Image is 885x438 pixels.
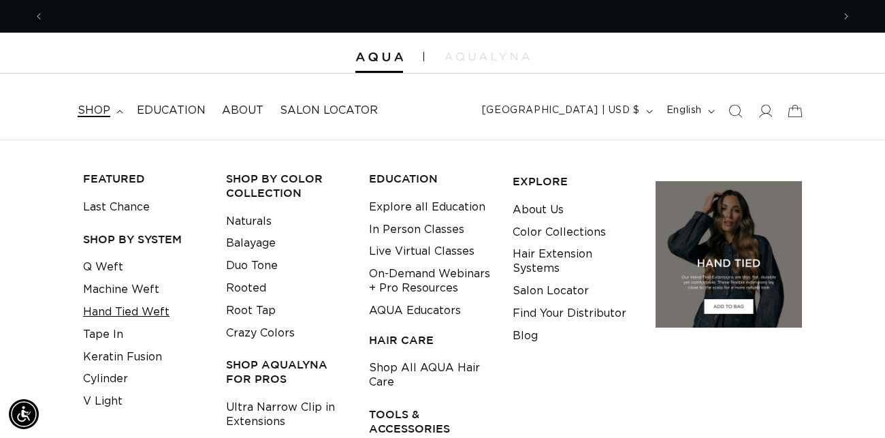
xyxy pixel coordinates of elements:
h3: EXPLORE [513,174,634,189]
span: Education [137,104,206,118]
button: Previous announcement [24,3,54,29]
div: Accessibility Menu [9,399,39,429]
button: Next announcement [831,3,861,29]
h3: Shop AquaLyna for Pros [226,358,348,386]
a: Naturals [226,210,272,233]
h3: Shop by Color Collection [226,172,348,200]
a: Salon Locator [513,280,589,302]
a: AQUA Educators [369,300,461,322]
a: Find Your Distributor [513,302,626,325]
span: shop [78,104,110,118]
a: Q Weft [83,256,123,279]
a: On-Demand Webinars + Pro Resources [369,263,491,300]
summary: shop [69,95,129,126]
a: Keratin Fusion [83,346,162,369]
a: Root Tap [226,300,276,322]
a: Rooted [226,277,266,300]
iframe: Chat Widget [706,291,885,438]
img: Aqua Hair Extensions [355,52,403,62]
a: About Us [513,199,564,221]
a: Salon Locator [272,95,386,126]
a: About [214,95,272,126]
a: Hand Tied Weft [83,301,170,324]
a: Tape In [83,324,123,346]
a: V Light [83,390,123,413]
span: Salon Locator [280,104,378,118]
a: Cylinder [83,368,128,390]
a: Hair Extension Systems [513,243,634,280]
a: Crazy Colors [226,322,295,345]
a: Last Chance [83,196,150,219]
button: English [658,98,720,124]
a: Balayage [226,232,276,255]
a: In Person Classes [369,219,464,241]
a: Ultra Narrow Clip in Extensions [226,396,348,433]
a: Blog [513,325,538,347]
h3: FEATURED [83,172,205,186]
img: aqualyna.com [445,52,530,61]
span: [GEOGRAPHIC_DATA] | USD $ [482,104,640,118]
h3: EDUCATION [369,172,491,186]
span: English [666,104,702,118]
h3: TOOLS & ACCESSORIES [369,407,491,436]
a: Color Collections [513,221,606,244]
h3: HAIR CARE [369,333,491,347]
h3: SHOP BY SYSTEM [83,232,205,247]
a: Explore all Education [369,196,485,219]
a: Live Virtual Classes [369,240,474,263]
a: Shop All AQUA Hair Care [369,357,491,394]
button: [GEOGRAPHIC_DATA] | USD $ [474,98,658,124]
summary: Search [720,96,750,126]
span: About [222,104,263,118]
a: Machine Weft [83,279,159,301]
a: Education [129,95,214,126]
a: Duo Tone [226,255,278,277]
